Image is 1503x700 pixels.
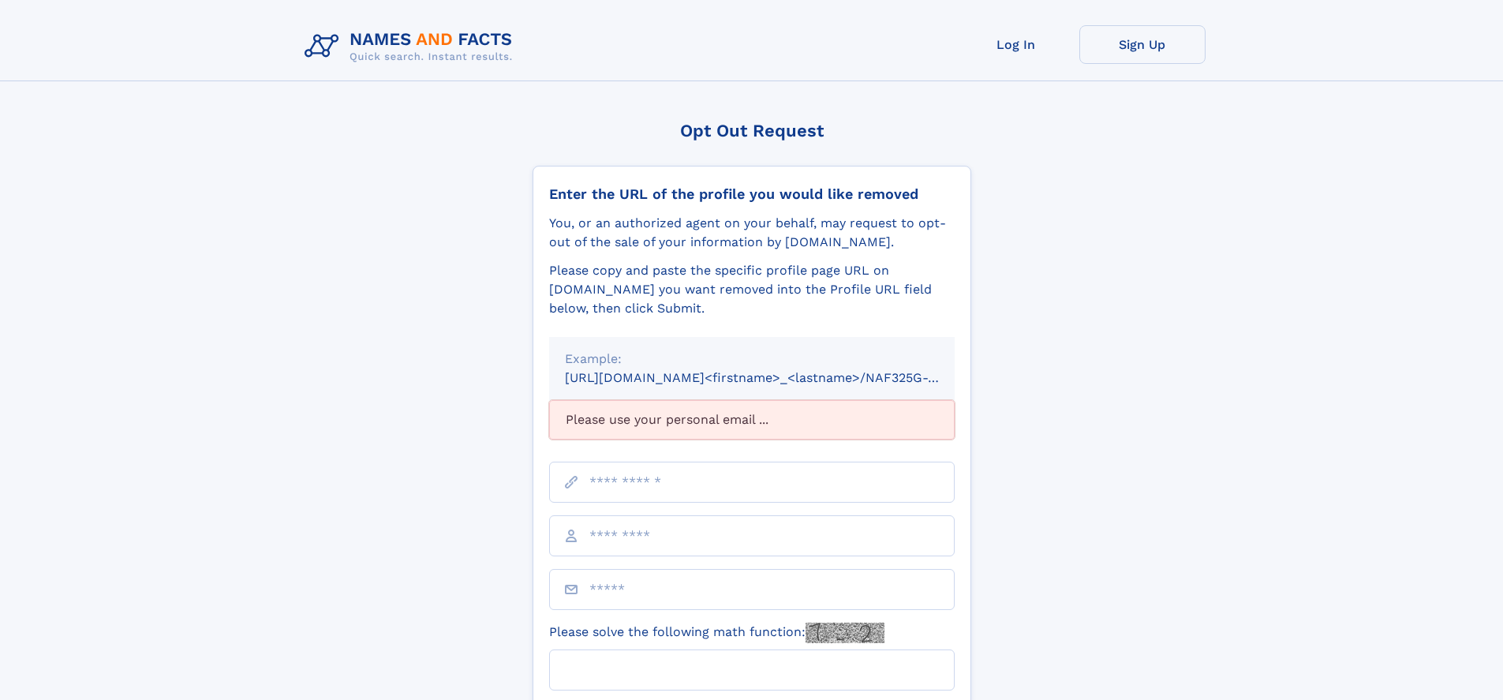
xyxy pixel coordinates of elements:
a: Sign Up [1079,25,1206,64]
div: Example: [565,350,939,369]
div: Please copy and paste the specific profile page URL on [DOMAIN_NAME] you want removed into the Pr... [549,261,955,318]
label: Please solve the following math function: [549,623,884,643]
img: Logo Names and Facts [298,25,525,68]
div: You, or an authorized agent on your behalf, may request to opt-out of the sale of your informatio... [549,214,955,252]
a: Log In [953,25,1079,64]
div: Enter the URL of the profile you would like removed [549,185,955,203]
small: [URL][DOMAIN_NAME]<firstname>_<lastname>/NAF325G-xxxxxxxx [565,370,985,385]
div: Please use your personal email ... [549,400,955,440]
div: Opt Out Request [533,121,971,140]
